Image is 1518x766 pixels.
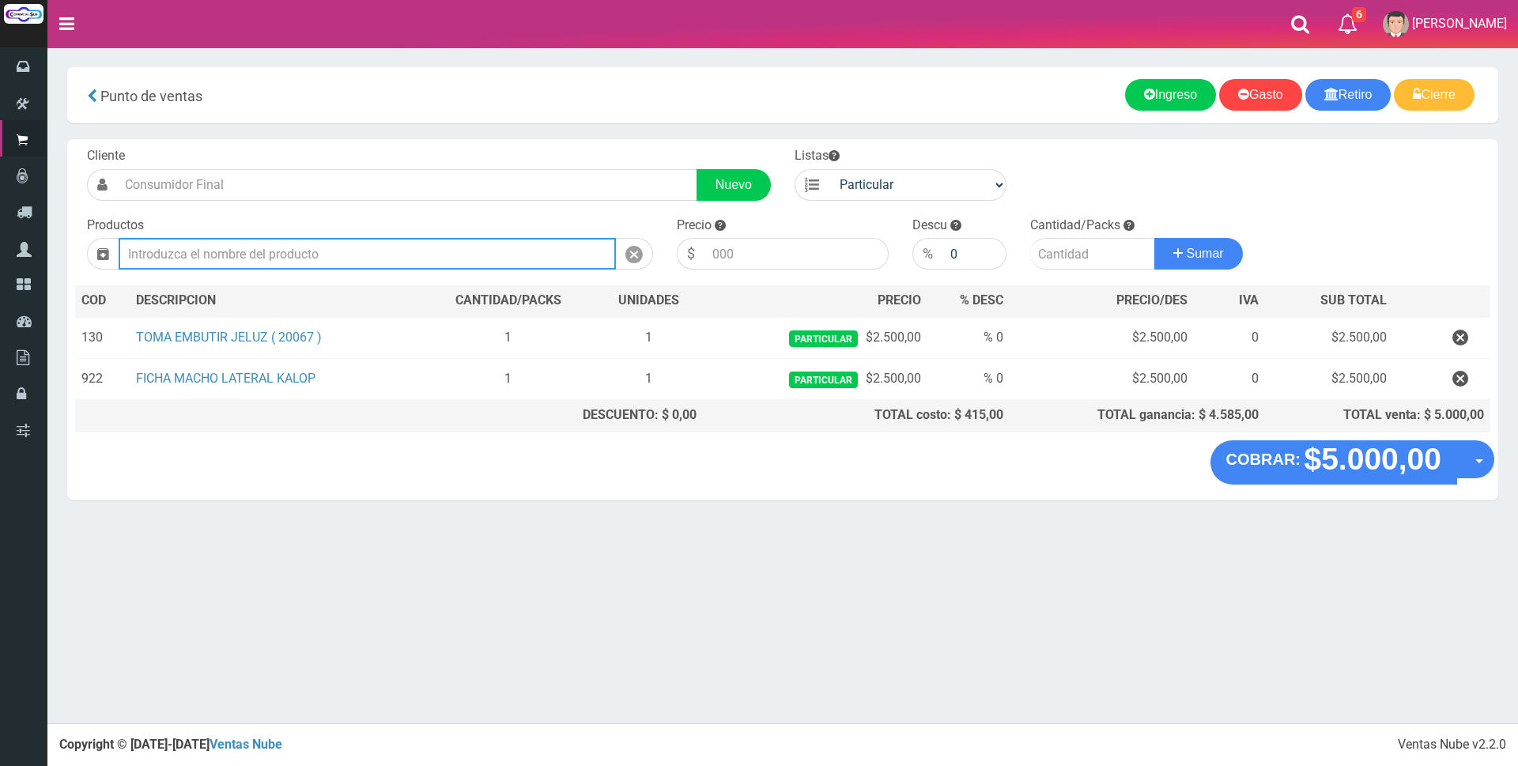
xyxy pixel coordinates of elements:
[59,737,282,752] strong: Copyright © [DATE]-[DATE]
[703,317,927,359] td: $2.500,00
[421,317,595,359] td: 1
[703,359,927,400] td: $2.500,00
[1226,451,1301,468] strong: COBRAR:
[1010,317,1194,359] td: $2.500,00
[789,330,858,347] span: Particular
[1030,217,1120,235] label: Cantidad/Packs
[789,372,858,388] span: Particular
[960,292,1003,308] span: % DESC
[1010,359,1194,400] td: $2.500,00
[912,217,947,235] label: Descu
[1187,247,1224,260] span: Sumar
[1305,79,1391,111] a: Retiro
[136,371,315,386] a: FICHA MACHO LATERAL KALOP
[1271,406,1484,425] div: TOTAL venta: $ 5.000,00
[210,737,282,752] a: Ventas Nube
[878,292,921,310] span: PRECIO
[595,285,704,317] th: UNIDADES
[1154,238,1243,270] button: Sumar
[697,169,771,201] a: Nuevo
[595,317,704,359] td: 1
[75,317,130,359] td: 130
[677,238,704,270] div: $
[1265,359,1393,400] td: $2.500,00
[1194,359,1265,400] td: 0
[87,147,125,165] label: Cliente
[1030,238,1155,270] input: Cantidad
[1194,317,1265,359] td: 0
[130,285,421,317] th: DES
[795,147,840,165] label: Listas
[159,292,216,308] span: CRIPCION
[119,238,616,270] input: Introduzca el nombre del producto
[1239,292,1259,308] span: IVA
[677,217,712,235] label: Precio
[927,317,1010,359] td: % 0
[136,330,322,345] a: TOMA EMBUTIR JELUZ ( 20067 )
[1412,16,1507,31] span: [PERSON_NAME]
[1304,442,1441,476] strong: $5.000,00
[1398,736,1506,754] div: Ventas Nube v2.2.0
[595,359,704,400] td: 1
[1016,406,1259,425] div: TOTAL ganancia: $ 4.585,00
[1210,440,1457,485] button: COBRAR: $5.000,00
[704,238,889,270] input: 000
[100,88,202,104] span: Punto de ventas
[1352,7,1366,22] span: 6
[1125,79,1216,111] a: Ingreso
[1265,317,1393,359] td: $2.500,00
[709,406,1003,425] div: TOTAL costo: $ 415,00
[117,169,697,201] input: Consumidor Final
[87,217,144,235] label: Productos
[1383,11,1409,37] img: User Image
[75,285,130,317] th: COD
[4,4,43,24] img: Logo grande
[421,285,595,317] th: CANTIDAD/PACKS
[1219,79,1302,111] a: Gasto
[421,359,595,400] td: 1
[912,238,942,270] div: %
[942,238,1006,270] input: 000
[927,359,1010,400] td: % 0
[1394,79,1475,111] a: Cierre
[75,359,130,400] td: 922
[1320,292,1387,310] span: SUB TOTAL
[1116,292,1188,308] span: PRECIO/DES
[427,406,697,425] div: DESCUENTO: $ 0,00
